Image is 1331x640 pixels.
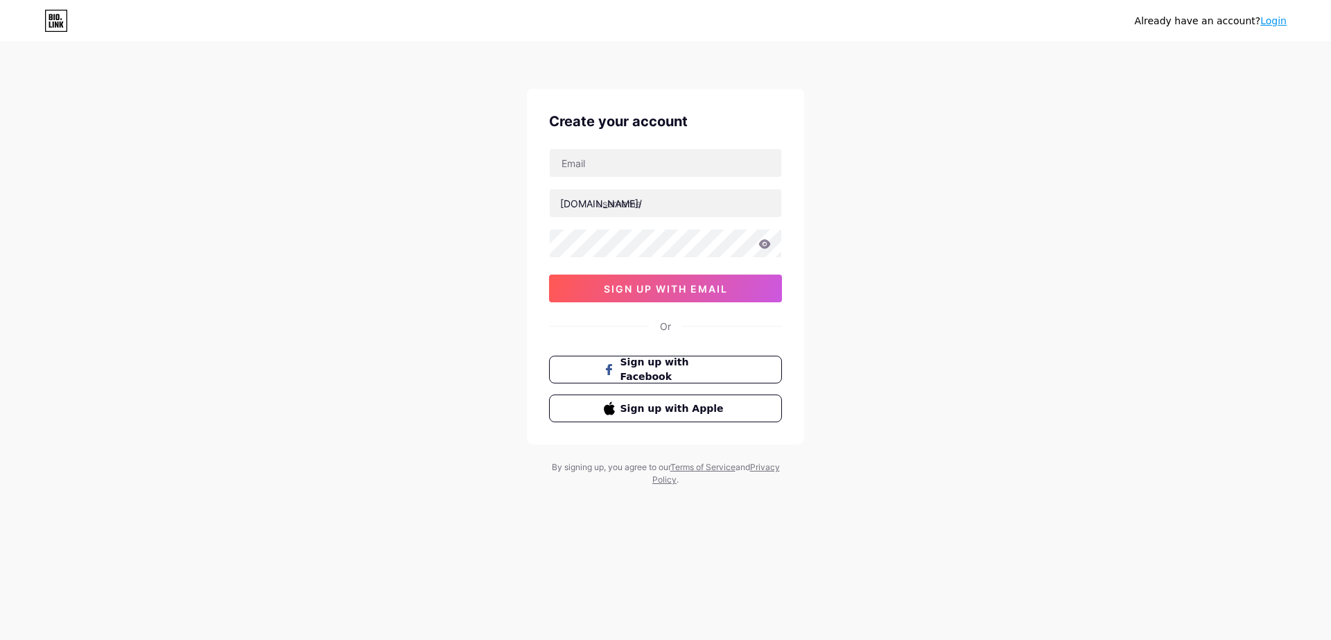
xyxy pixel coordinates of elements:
input: username [550,189,781,217]
input: Email [550,149,781,177]
span: Sign up with Apple [620,401,728,416]
a: Login [1260,15,1287,26]
a: Terms of Service [670,462,736,472]
button: Sign up with Facebook [549,356,782,383]
div: By signing up, you agree to our and . [548,461,783,486]
span: sign up with email [604,283,728,295]
div: [DOMAIN_NAME]/ [560,196,642,211]
button: Sign up with Apple [549,395,782,422]
span: Sign up with Facebook [620,355,728,384]
div: Already have an account? [1135,14,1287,28]
div: Create your account [549,111,782,132]
div: Or [660,319,671,334]
button: sign up with email [549,275,782,302]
